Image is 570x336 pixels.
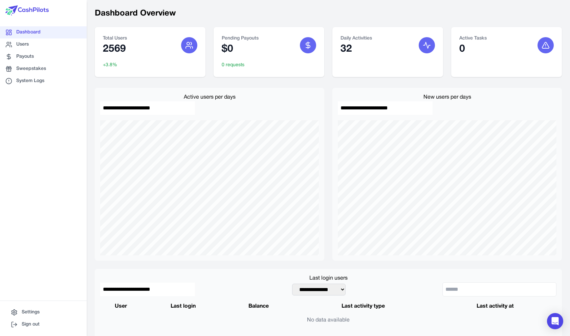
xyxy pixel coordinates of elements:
span: 0 requests [222,62,244,69]
td: No data available [100,311,556,330]
p: Active Tasks [459,35,487,42]
span: +3.8% [103,62,117,69]
div: New users per days [338,93,556,101]
p: Pending Payouts [222,35,259,42]
p: $0 [222,43,259,55]
h1: Dashboard Overview [95,8,562,19]
img: CashPilots Logo [5,5,49,16]
div: Open Intercom Messenger [547,313,563,329]
div: Last login users [100,274,556,282]
button: Sign out [5,318,81,331]
div: Active users per days [100,93,319,101]
p: Daily Activities [341,35,372,42]
a: Settings [5,306,81,318]
p: Total Users [103,35,127,42]
p: 32 [341,43,372,55]
th: Last activity type [292,302,434,311]
th: Last login [142,302,225,311]
p: 0 [459,43,487,55]
th: Last activity at [434,302,556,311]
p: 2569 [103,43,127,55]
th: Balance [225,302,292,311]
th: User [100,302,142,311]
